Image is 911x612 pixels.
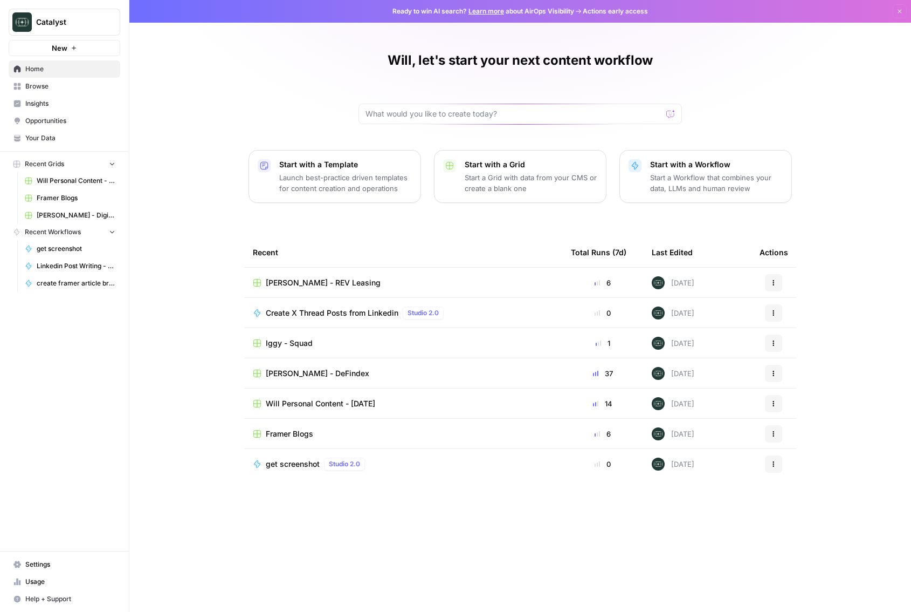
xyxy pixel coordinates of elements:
a: Create X Thread Posts from LinkedinStudio 2.0 [253,307,554,319]
span: Iggy - Squad [266,338,313,349]
span: Usage [25,577,115,587]
button: Workspace: Catalyst [9,9,120,36]
button: Recent Grids [9,156,120,172]
input: What would you like to create today? [365,108,662,119]
span: Browse [25,81,115,91]
div: 6 [571,277,634,288]
span: Create X Thread Posts from Linkedin [266,308,398,318]
div: 6 [571,429,634,439]
a: [PERSON_NAME] - REV Leasing [253,277,554,288]
img: lkqc6w5wqsmhugm7jkiokl0d6w4g [652,458,665,471]
span: Home [25,64,115,74]
button: Start with a WorkflowStart a Workflow that combines your data, LLMs and human review [619,150,792,203]
a: Your Data [9,130,120,147]
a: get screenshot [20,240,120,257]
button: Start with a GridStart a Grid with data from your CMS or create a blank one [434,150,606,203]
a: Iggy - Squad [253,338,554,349]
span: get screenshot [266,459,320,470]
img: Catalyst Logo [12,12,32,32]
span: Will Personal Content - [DATE] [266,398,375,409]
div: [DATE] [652,458,694,471]
a: Linkedin Post Writing - [DATE] [20,257,120,275]
p: Start with a Template [279,159,412,170]
button: New [9,40,120,56]
a: Framer Blogs [253,429,554,439]
div: 37 [571,368,634,379]
a: create framer article briefs [20,275,120,292]
div: Actions [760,237,788,267]
div: [DATE] [652,337,694,350]
span: New [52,43,67,53]
span: Actions early access [583,6,648,16]
span: Will Personal Content - [DATE] [37,176,115,186]
img: lkqc6w5wqsmhugm7jkiokl0d6w4g [652,367,665,380]
a: Framer Blogs [20,189,120,207]
span: Opportunities [25,116,115,126]
a: Browse [9,78,120,95]
span: Insights [25,99,115,108]
div: 14 [571,398,634,409]
p: Start with a Workflow [650,159,783,170]
a: Opportunities [9,112,120,130]
div: Recent [253,237,554,267]
p: Start a Workflow that combines your data, LLMs and human review [650,172,783,194]
h1: Will, let's start your next content workflow [388,52,653,69]
div: [DATE] [652,307,694,319]
a: Learn more [468,7,504,15]
img: lkqc6w5wqsmhugm7jkiokl0d6w4g [652,427,665,440]
a: Will Personal Content - [DATE] [20,172,120,189]
div: 1 [571,338,634,349]
p: Start a Grid with data from your CMS or create a blank one [465,172,597,194]
span: [PERSON_NAME] - Digital Wealth Insider [37,210,115,220]
span: get screenshot [37,244,115,254]
div: [DATE] [652,276,694,289]
div: 0 [571,459,634,470]
div: [DATE] [652,427,694,440]
p: Start with a Grid [465,159,597,170]
a: Usage [9,573,120,590]
span: Catalyst [36,17,101,28]
a: [PERSON_NAME] - DeFindex [253,368,554,379]
button: Help + Support [9,590,120,608]
span: [PERSON_NAME] - DeFindex [266,368,369,379]
div: [DATE] [652,367,694,380]
span: Settings [25,560,115,569]
button: Start with a TemplateLaunch best-practice driven templates for content creation and operations [249,150,421,203]
a: Settings [9,556,120,573]
img: lkqc6w5wqsmhugm7jkiokl0d6w4g [652,337,665,350]
span: create framer article briefs [37,278,115,288]
div: [DATE] [652,397,694,410]
span: Framer Blogs [266,429,313,439]
img: lkqc6w5wqsmhugm7jkiokl0d6w4g [652,276,665,289]
span: Help + Support [25,594,115,604]
span: Ready to win AI search? about AirOps Visibility [392,6,574,16]
span: Linkedin Post Writing - [DATE] [37,261,115,271]
span: Recent Grids [25,159,64,169]
span: Studio 2.0 [329,459,360,469]
span: Framer Blogs [37,193,115,203]
a: Will Personal Content - [DATE] [253,398,554,409]
div: 0 [571,308,634,318]
a: [PERSON_NAME] - Digital Wealth Insider [20,207,120,224]
span: Recent Workflows [25,227,81,237]
span: [PERSON_NAME] - REV Leasing [266,277,381,288]
span: Studio 2.0 [408,308,439,318]
span: Your Data [25,133,115,143]
div: Last Edited [652,237,693,267]
button: Recent Workflows [9,224,120,240]
a: get screenshotStudio 2.0 [253,458,554,471]
img: lkqc6w5wqsmhugm7jkiokl0d6w4g [652,307,665,319]
div: Total Runs (7d) [571,237,626,267]
p: Launch best-practice driven templates for content creation and operations [279,172,412,194]
a: Home [9,60,120,78]
a: Insights [9,95,120,112]
img: lkqc6w5wqsmhugm7jkiokl0d6w4g [652,397,665,410]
